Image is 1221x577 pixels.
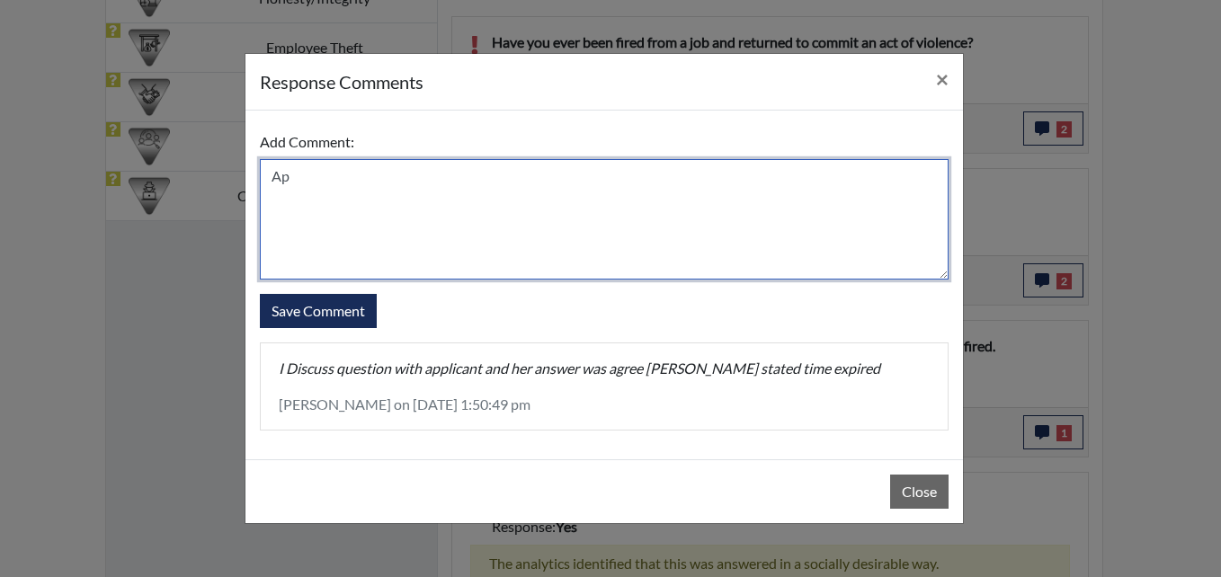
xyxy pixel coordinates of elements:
button: Close [922,54,963,104]
p: I Discuss question with applicant and her answer was agree [PERSON_NAME] stated time expired [279,358,930,379]
button: Save Comment [260,294,377,328]
label: Add Comment: [260,125,354,159]
p: [PERSON_NAME] on [DATE] 1:50:49 pm [279,394,930,415]
span: × [936,66,949,92]
button: Close [890,475,949,509]
h5: response Comments [260,68,423,95]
